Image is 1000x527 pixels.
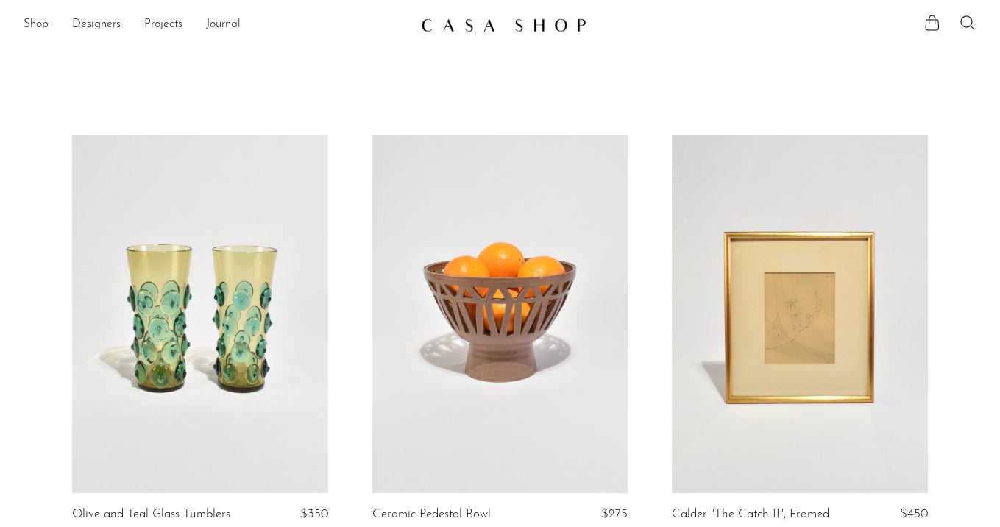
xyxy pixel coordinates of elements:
a: Ceramic Pedestal Bowl [372,508,491,521]
span: $450 [900,508,928,520]
a: Journal [206,15,241,35]
a: Calder "The Catch II", Framed [672,508,829,521]
a: Shop [24,15,49,35]
a: Projects [144,15,182,35]
span: $275 [601,508,628,520]
ul: NEW HEADER MENU [24,13,409,38]
span: $350 [300,508,328,520]
nav: Desktop navigation [24,13,409,38]
a: Designers [72,15,121,35]
a: Olive and Teal Glass Tumblers [72,508,230,521]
